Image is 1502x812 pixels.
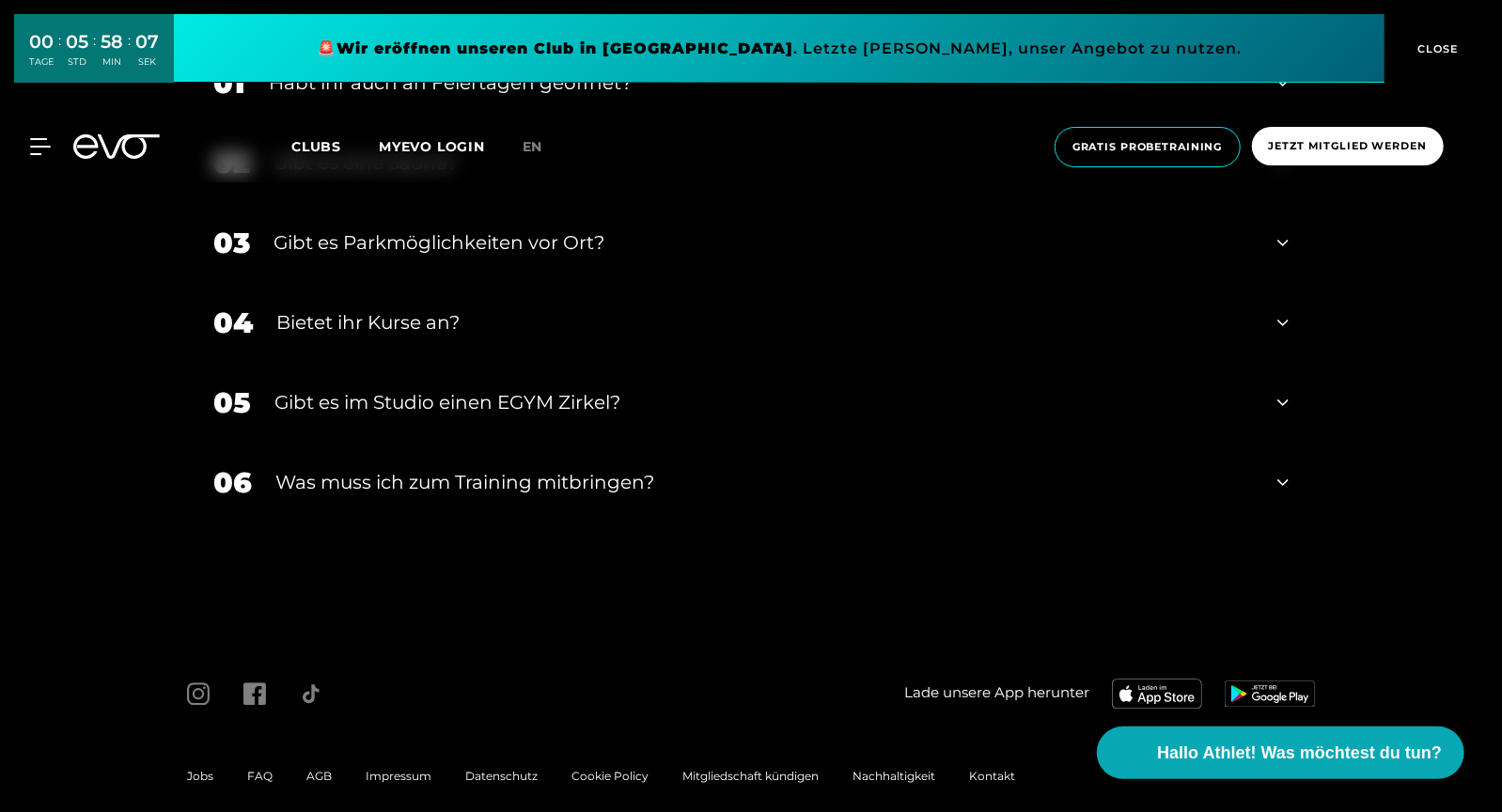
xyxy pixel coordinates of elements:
a: AGB [306,769,332,783]
span: Hallo Athlet! Was möchtest du tun? [1157,741,1442,766]
a: en [523,136,566,158]
a: Jetzt Mitglied werden [1246,127,1449,167]
div: 07 [135,28,159,55]
span: Clubs [291,138,341,155]
img: evofitness app [1225,680,1315,707]
a: Datenschutz [465,769,538,783]
a: MYEVO LOGIN [379,138,485,155]
button: CLOSE [1385,14,1488,83]
div: STD [66,55,88,69]
span: Gratis Probetraining [1072,139,1223,155]
div: : [128,30,131,80]
span: Jetzt Mitglied werden [1269,138,1427,154]
div: 03 [213,222,250,264]
a: Impressum [366,769,431,783]
div: 05 [213,382,251,424]
a: Gratis Probetraining [1049,127,1246,167]
div: 00 [29,28,54,55]
span: en [523,138,543,155]
div: 06 [213,461,252,504]
div: : [93,30,96,80]
button: Hallo Athlet! Was möchtest du tun? [1097,726,1464,779]
a: Jobs [187,769,213,783]
div: Was muss ich zum Training mitbringen? [275,468,1254,496]
span: CLOSE [1414,40,1460,57]
div: : [58,30,61,80]
div: TAGE [29,55,54,69]
div: Bietet ihr Kurse an? [276,308,1254,336]
div: SEK [135,55,159,69]
div: 58 [101,28,123,55]
a: Nachhaltigkeit [853,769,935,783]
a: Kontakt [969,769,1015,783]
a: Clubs [291,137,379,155]
a: Mitgliedschaft kündigen [682,769,819,783]
img: evofitness app [1112,679,1202,709]
div: 05 [66,28,88,55]
div: Gibt es Parkmöglichkeiten vor Ort? [274,228,1254,257]
a: FAQ [247,769,273,783]
div: MIN [101,55,123,69]
a: Cookie Policy [571,769,649,783]
div: 04 [213,302,253,344]
span: Lade unsere App herunter [904,682,1089,704]
div: Gibt es im Studio einen EGYM Zirkel? [274,388,1254,416]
